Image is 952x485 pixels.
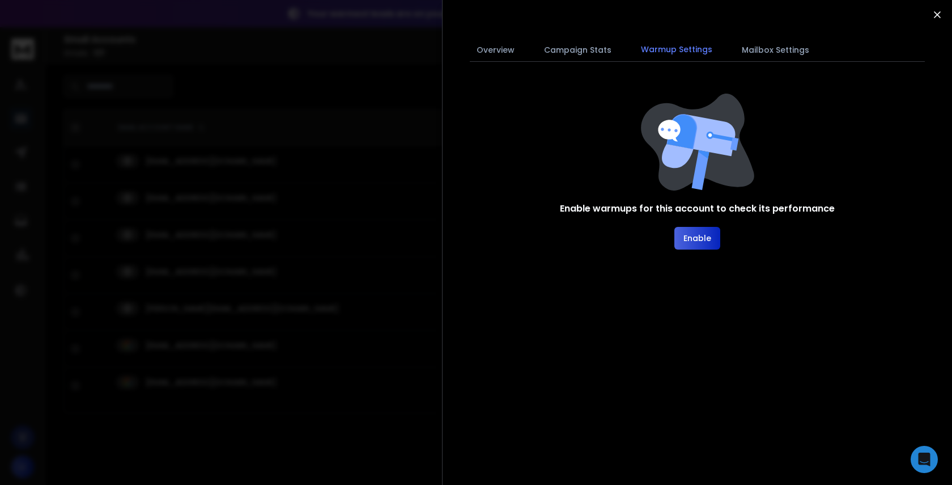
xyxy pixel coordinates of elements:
h1: Enable warmups for this account to check its performance [560,202,835,216]
button: Campaign Stats [537,37,618,62]
button: Enable [674,227,720,250]
div: Open Intercom Messenger [911,446,938,473]
button: Mailbox Settings [735,37,816,62]
button: Overview [470,37,521,62]
img: image [641,94,754,191]
button: Warmup Settings [634,37,719,63]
